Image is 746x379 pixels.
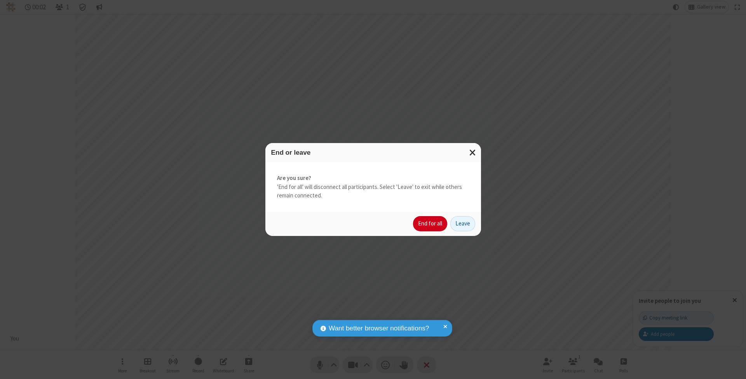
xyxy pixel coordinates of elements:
button: Leave [450,216,475,232]
button: Close modal [465,143,481,162]
h3: End or leave [271,149,475,156]
button: End for all [413,216,447,232]
strong: Are you sure? [277,174,469,183]
div: 'End for all' will disconnect all participants. Select 'Leave' to exit while others remain connec... [265,162,481,212]
span: Want better browser notifications? [329,323,429,334]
